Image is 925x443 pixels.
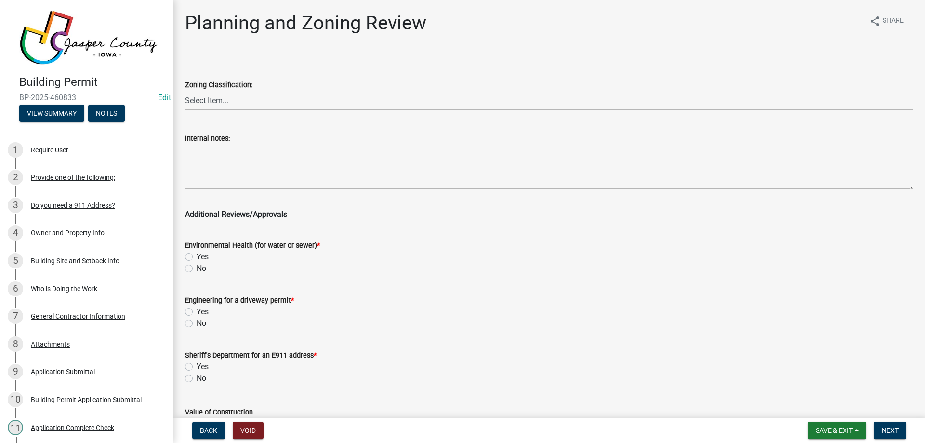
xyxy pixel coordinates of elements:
[8,253,23,268] div: 5
[8,198,23,213] div: 3
[8,281,23,296] div: 6
[19,75,166,89] h4: Building Permit
[31,229,105,236] div: Owner and Property Info
[31,396,142,403] div: Building Permit Application Submittal
[197,263,206,274] label: No
[869,15,881,27] i: share
[197,251,209,263] label: Yes
[816,427,853,434] span: Save & Exit
[8,392,23,407] div: 10
[158,93,171,102] wm-modal-confirm: Edit Application Number
[882,427,899,434] span: Next
[8,225,23,241] div: 4
[233,422,264,439] button: Void
[31,202,115,209] div: Do you need a 911 Address?
[19,105,84,122] button: View Summary
[31,174,115,181] div: Provide one of the following:
[8,309,23,324] div: 7
[808,422,866,439] button: Save & Exit
[200,427,217,434] span: Back
[8,170,23,185] div: 2
[861,12,912,30] button: shareShare
[88,110,125,118] wm-modal-confirm: Notes
[185,297,294,304] label: Engineering for a driveway permit
[883,15,904,27] span: Share
[185,82,252,89] label: Zoning Classification:
[197,361,209,373] label: Yes
[197,306,209,318] label: Yes
[88,105,125,122] button: Notes
[31,341,70,348] div: Attachments
[8,364,23,379] div: 9
[31,424,114,431] div: Application Complete Check
[874,422,906,439] button: Next
[31,285,97,292] div: Who is Doing the Work
[19,10,158,65] img: Jasper County, Iowa
[19,93,154,102] span: BP-2025-460833
[19,110,84,118] wm-modal-confirm: Summary
[185,135,230,142] label: Internal notes:
[158,93,171,102] a: Edit
[31,147,68,153] div: Require User
[8,142,23,158] div: 1
[31,368,95,375] div: Application Submittal
[185,352,317,359] label: Sheriff's Department for an E911 address
[197,373,206,384] label: No
[197,318,206,329] label: No
[31,313,125,320] div: General Contractor Information
[185,409,253,416] label: Value of Construction
[31,257,119,264] div: Building Site and Setback Info
[192,422,225,439] button: Back
[8,420,23,435] div: 11
[8,336,23,352] div: 8
[185,12,426,35] h1: Planning and Zoning Review
[185,242,320,249] label: Environmental Health (for water or sewer)
[185,210,287,219] span: Additional Reviews/Approvals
